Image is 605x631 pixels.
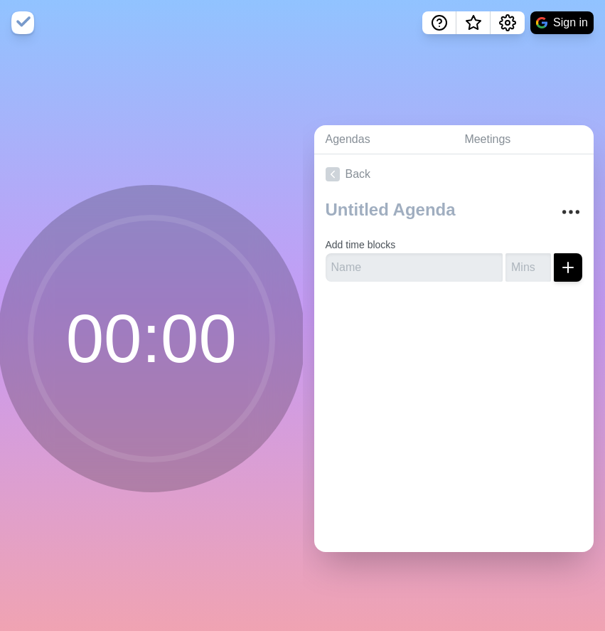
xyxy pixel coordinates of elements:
button: What’s new [456,11,491,34]
input: Mins [505,253,551,282]
label: Add time blocks [326,239,396,250]
a: Back [314,154,594,194]
input: Name [326,253,503,282]
img: google logo [536,17,547,28]
button: More [557,198,585,226]
button: Settings [491,11,525,34]
a: Agendas [314,125,454,154]
button: Help [422,11,456,34]
button: Sign in [530,11,594,34]
img: timeblocks logo [11,11,34,34]
a: Meetings [453,125,594,154]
